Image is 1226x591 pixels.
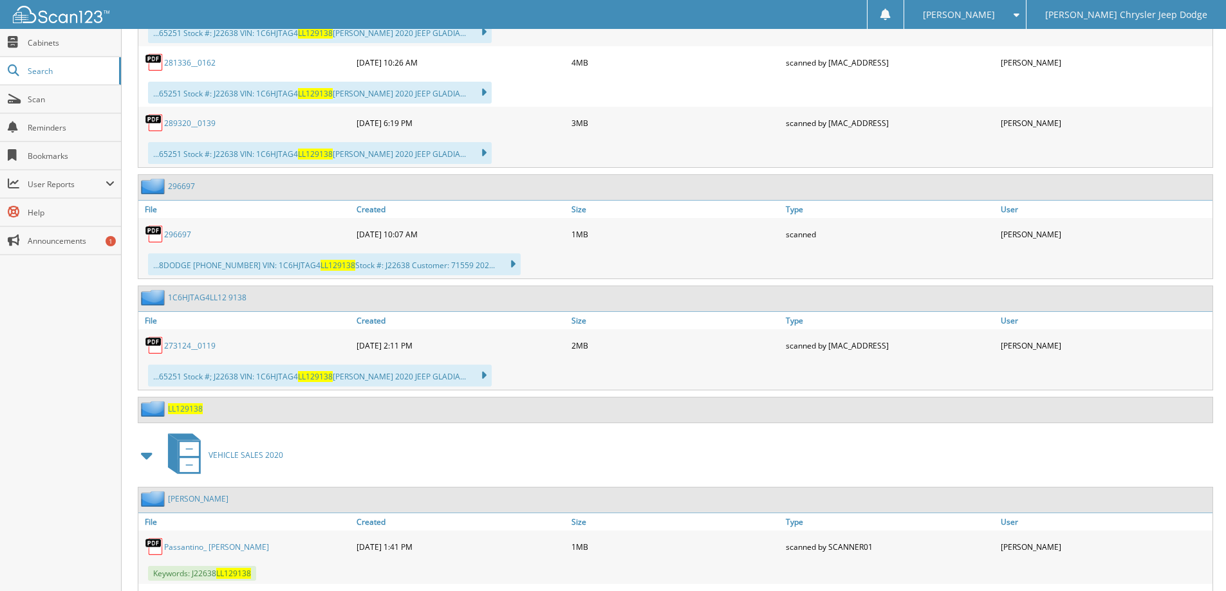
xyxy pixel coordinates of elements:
div: [PERSON_NAME] [998,50,1212,75]
div: ...8DODGE [PHONE_NUMBER] VIN: 1C6HJTAG4 Stock #: J22638 Customer: 71559 202... [148,253,521,275]
a: Created [353,312,568,329]
a: User [998,201,1212,218]
a: Size [568,201,783,218]
span: [PERSON_NAME] Chrysler Jeep Dodge [1045,11,1207,19]
img: folder2.png [141,401,168,417]
a: File [138,312,353,329]
a: VEHICLE SALES 2020 [160,430,283,480]
a: 273124__0119 [164,340,216,351]
span: [PERSON_NAME] [923,11,995,19]
div: [DATE] 6:19 PM [353,110,568,136]
div: scanned by [MAC_ADDRESS] [783,110,998,136]
div: [PERSON_NAME] [998,110,1212,136]
a: Size [568,312,783,329]
span: LL129138 [298,88,333,99]
span: VEHICLE SALES 2020 [209,450,283,460]
span: LL129138 [298,371,333,382]
div: ...65251 Stock #: J22638 VIN: 1C6HJTAG4 [PERSON_NAME] 2020 JEEP GLADIA... [148,21,492,43]
div: scanned [783,221,998,247]
a: User [998,312,1212,329]
a: File [138,513,353,531]
span: Help [28,207,115,218]
a: User [998,513,1212,531]
a: 289320__0139 [164,118,216,129]
span: LL129138 [216,568,251,579]
div: scanned by SCANNER01 [783,534,998,559]
a: 281336__0162 [164,57,216,68]
a: Created [353,513,568,531]
span: Reminders [28,122,115,133]
a: Type [783,201,998,218]
div: [PERSON_NAME] [998,534,1212,559]
img: folder2.png [141,491,168,507]
div: [PERSON_NAME] [998,221,1212,247]
a: 296697 [164,229,191,240]
img: PDF.png [145,224,164,244]
span: Cabinets [28,37,115,48]
a: Type [783,513,998,531]
div: [DATE] 1:41 PM [353,534,568,559]
img: PDF.png [145,113,164,132]
img: folder2.png [141,178,168,194]
a: File [138,201,353,218]
a: Size [568,513,783,531]
iframe: Chat Widget [1162,529,1226,591]
div: ...65251 Stock #: J22638 VIN: 1C6HJTAG4 [PERSON_NAME] 2020 JEEP GLADIA... [148,82,492,104]
span: LL129138 [298,149,333,159]
a: Created [353,201,568,218]
div: 3MB [568,110,783,136]
span: LL129138 [320,260,355,271]
img: folder2.png [141,289,168,305]
div: 1MB [568,221,783,247]
div: 2MB [568,332,783,358]
div: ...65251 Stock #; J22638 VIN: 1C6HJTAG4 [PERSON_NAME] 2020 JEEP GLADIA... [148,365,492,386]
a: 296697 [168,181,195,192]
span: Scan [28,94,115,105]
a: Type [783,312,998,329]
div: 1MB [568,534,783,559]
a: [PERSON_NAME] [168,493,228,504]
div: ...65251 Stock #: J22638 VIN: 1C6HJTAG4 [PERSON_NAME] 2020 JEEP GLADIA... [148,142,492,164]
a: Passantino_ [PERSON_NAME] [164,541,269,552]
div: scanned by [MAC_ADDRESS] [783,332,998,358]
span: LL129138 [298,28,333,39]
span: Keywords: J22638 [148,566,256,581]
span: User Reports [28,179,106,190]
span: Announcements [28,235,115,246]
div: [DATE] 10:26 AM [353,50,568,75]
div: 4MB [568,50,783,75]
div: [PERSON_NAME] [998,332,1212,358]
div: scanned by [MAC_ADDRESS] [783,50,998,75]
img: scan123-logo-white.svg [13,6,109,23]
a: 1C6HJTAG4LL12 9138 [168,292,246,303]
span: Bookmarks [28,150,115,161]
a: LL129138 [168,403,203,414]
img: PDF.png [145,53,164,72]
div: 1 [106,236,116,246]
div: [DATE] 10:07 AM [353,221,568,247]
div: [DATE] 2:11 PM [353,332,568,358]
img: PDF.png [145,537,164,556]
span: Search [28,66,113,77]
img: PDF.png [145,336,164,355]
